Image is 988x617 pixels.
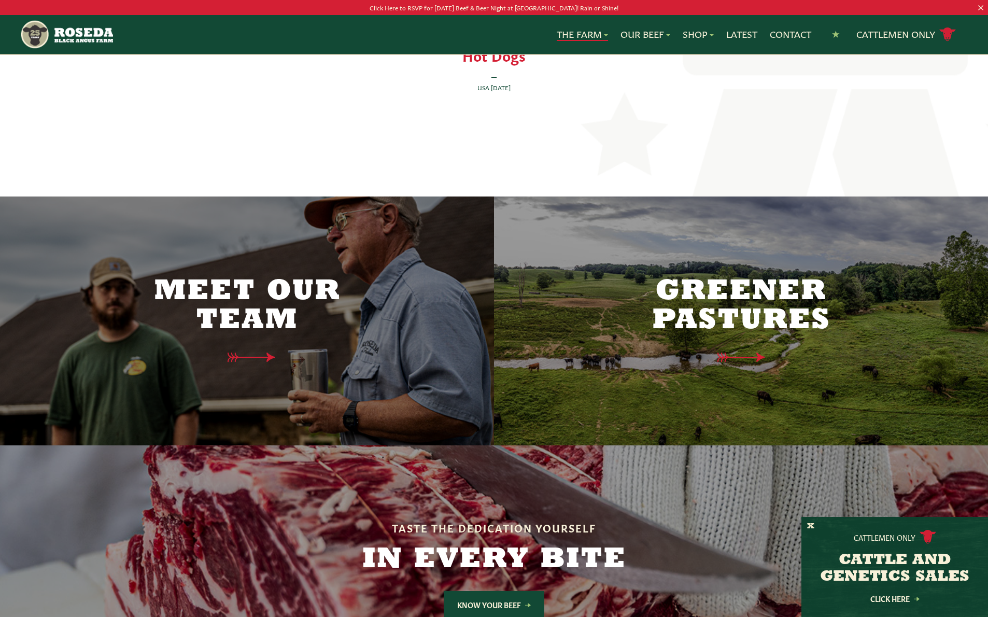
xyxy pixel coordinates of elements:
h2: Meet Our Team [138,277,356,335]
h6: Taste the Dedication Yourself [295,522,693,533]
h2: Greener Pastures [632,277,850,335]
a: The Farm [557,27,608,41]
h3: CATTLE AND GENETICS SALES [814,552,975,585]
a: Latest [726,27,757,41]
a: Shop [683,27,714,41]
p: USA [DATE] [400,71,588,93]
a: Click Here [848,595,941,602]
p: Click Here to RSVP for [DATE] Beef & Beer Night at [GEOGRAPHIC_DATA]! Rain or Shine! [49,2,938,13]
img: https://roseda.com/wp-content/uploads/2021/05/roseda-25-header.png [20,19,112,50]
nav: Main Navigation [20,15,968,54]
span: — [491,72,497,80]
a: Cattlemen Only [856,25,956,44]
h4: One of the Nation's Best Hot Dogs [400,31,588,63]
a: Our Beef [620,27,670,41]
h2: In Every Bite [295,545,693,574]
p: Cattlemen Only [854,532,915,542]
button: X [807,521,814,532]
img: cattle-icon.svg [920,530,936,544]
a: Contact [770,27,811,41]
